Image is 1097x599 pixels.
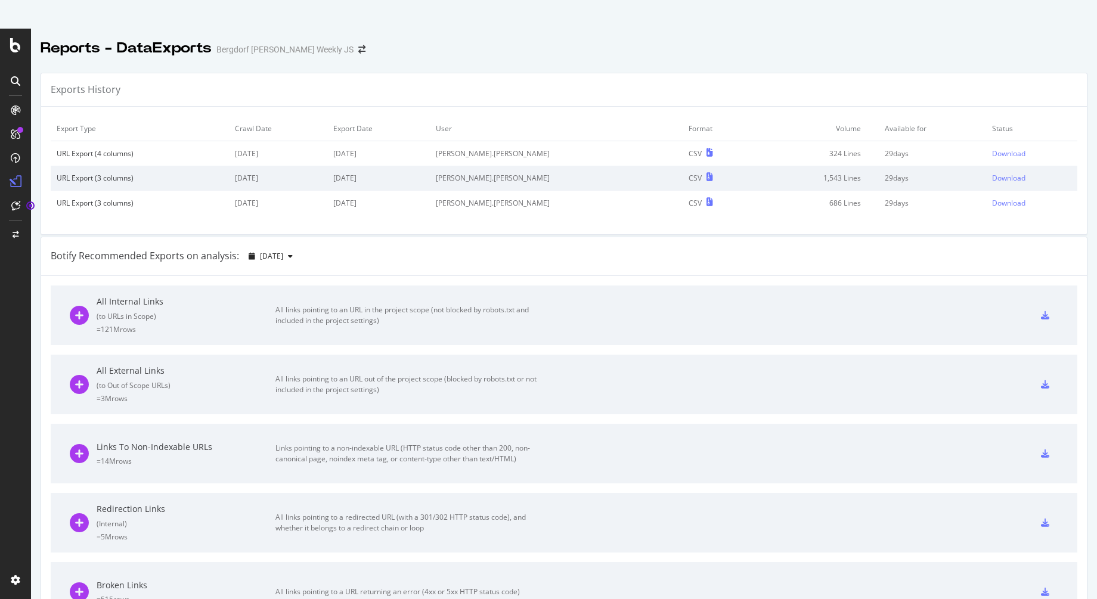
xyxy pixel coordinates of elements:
[879,191,987,215] td: 29 days
[51,83,120,97] div: Exports History
[97,296,275,308] div: All Internal Links
[97,503,275,515] div: Redirection Links
[430,141,682,166] td: [PERSON_NAME].[PERSON_NAME]
[229,191,327,215] td: [DATE]
[327,166,430,190] td: [DATE]
[1041,588,1049,596] div: csv-export
[275,586,544,597] div: All links pointing to a URL returning an error (4xx or 5xx HTTP status code)
[992,198,1071,208] a: Download
[51,249,239,263] div: Botify Recommended Exports on analysis:
[986,116,1077,141] td: Status
[25,200,36,211] div: Tooltip anchor
[992,173,1071,183] a: Download
[683,116,755,141] td: Format
[97,393,275,404] div: = 3M rows
[97,365,275,377] div: All External Links
[430,116,682,141] td: User
[229,141,327,166] td: [DATE]
[97,311,275,321] div: ( to URLs in Scope )
[327,141,430,166] td: [DATE]
[97,532,275,542] div: = 5M rows
[430,166,682,190] td: [PERSON_NAME].[PERSON_NAME]
[275,305,544,326] div: All links pointing to an URL in the project scope (not blocked by robots.txt and included in the ...
[879,116,987,141] td: Available for
[1041,311,1049,319] div: csv-export
[275,512,544,533] div: All links pointing to a redirected URL (with a 301/302 HTTP status code), and whether it belongs ...
[689,148,702,159] div: CSV
[992,198,1025,208] div: Download
[216,44,354,55] div: Bergdorf [PERSON_NAME] Weekly JS
[755,141,879,166] td: 324 Lines
[275,443,544,464] div: Links pointing to a non-indexable URL (HTTP status code other than 200, non-canonical page, noind...
[57,198,223,208] div: URL Export (3 columns)
[1041,380,1049,389] div: csv-export
[97,441,275,453] div: Links To Non-Indexable URLs
[97,324,275,334] div: = 121M rows
[97,380,275,390] div: ( to Out of Scope URLs )
[879,166,987,190] td: 29 days
[755,166,879,190] td: 1,543 Lines
[327,116,430,141] td: Export Date
[358,45,365,54] div: arrow-right-arrow-left
[755,191,879,215] td: 686 Lines
[97,519,275,529] div: ( Internal )
[430,191,682,215] td: [PERSON_NAME].[PERSON_NAME]
[229,166,327,190] td: [DATE]
[41,38,212,58] div: Reports - DataExports
[260,251,283,261] span: 2025 Aug. 3rd
[244,247,298,266] button: [DATE]
[755,116,879,141] td: Volume
[1056,558,1085,587] iframe: Intercom live chat
[57,173,223,183] div: URL Export (3 columns)
[229,116,327,141] td: Crawl Date
[57,148,223,159] div: URL Export (4 columns)
[97,579,275,591] div: Broken Links
[879,141,987,166] td: 29 days
[1041,449,1049,458] div: csv-export
[327,191,430,215] td: [DATE]
[97,456,275,466] div: = 14M rows
[1041,519,1049,527] div: csv-export
[689,173,702,183] div: CSV
[992,148,1071,159] a: Download
[275,374,544,395] div: All links pointing to an URL out of the project scope (blocked by robots.txt or not included in t...
[51,116,229,141] td: Export Type
[992,173,1025,183] div: Download
[992,148,1025,159] div: Download
[689,198,702,208] div: CSV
